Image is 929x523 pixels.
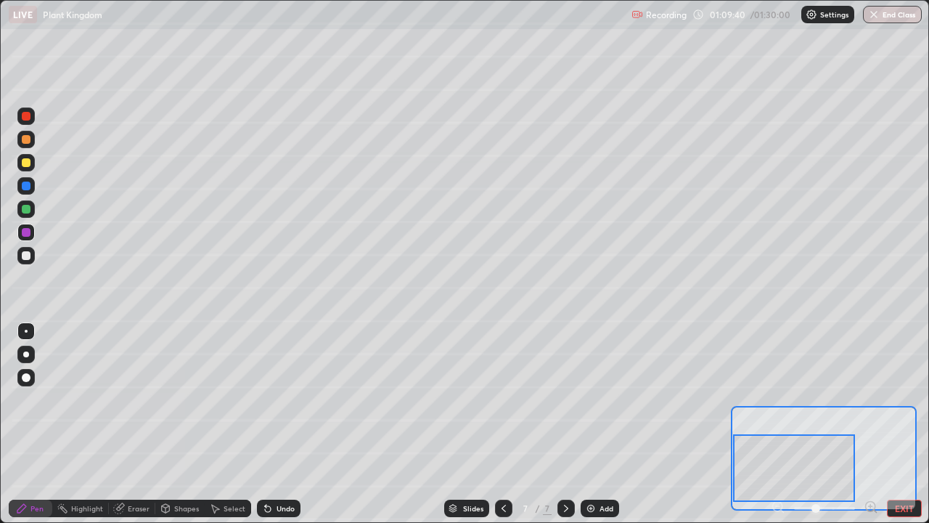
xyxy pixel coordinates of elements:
[543,502,552,515] div: 7
[585,503,597,514] img: add-slide-button
[868,9,880,20] img: end-class-cross
[224,505,245,512] div: Select
[30,505,44,512] div: Pen
[863,6,922,23] button: End Class
[806,9,817,20] img: class-settings-icons
[277,505,295,512] div: Undo
[631,9,643,20] img: recording.375f2c34.svg
[13,9,33,20] p: LIVE
[887,500,922,517] button: EXIT
[820,11,848,18] p: Settings
[463,505,483,512] div: Slides
[43,9,102,20] p: Plant Kingdom
[128,505,150,512] div: Eraser
[599,505,613,512] div: Add
[646,9,687,20] p: Recording
[536,504,540,513] div: /
[518,504,533,513] div: 7
[174,505,199,512] div: Shapes
[71,505,103,512] div: Highlight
